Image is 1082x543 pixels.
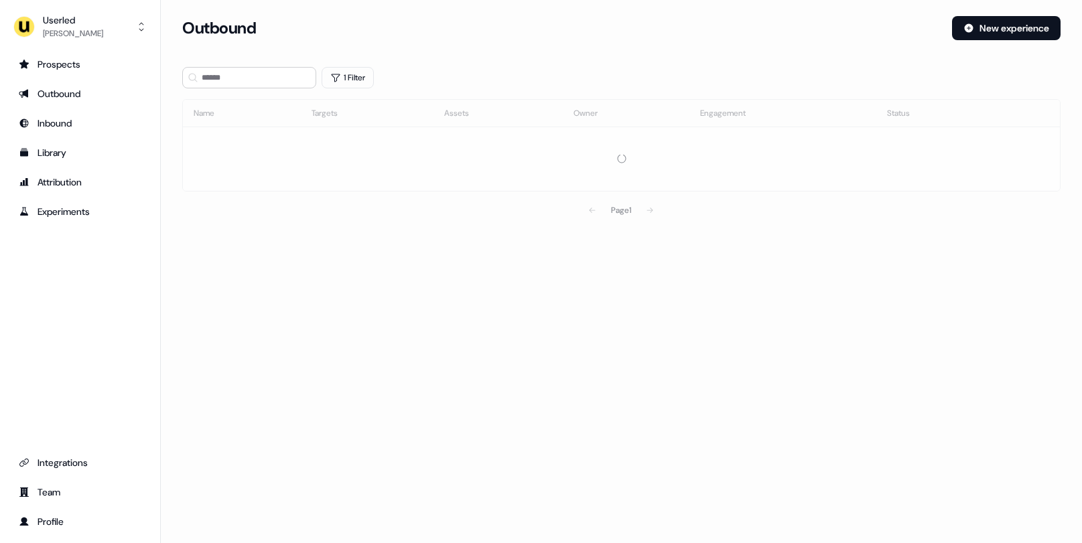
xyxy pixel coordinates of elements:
[11,54,149,75] a: Go to prospects
[19,456,141,469] div: Integrations
[19,515,141,528] div: Profile
[11,201,149,222] a: Go to experiments
[182,18,256,38] h3: Outbound
[19,58,141,71] div: Prospects
[11,142,149,163] a: Go to templates
[11,171,149,193] a: Go to attribution
[11,452,149,473] a: Go to integrations
[11,511,149,532] a: Go to profile
[19,87,141,100] div: Outbound
[19,205,141,218] div: Experiments
[19,117,141,130] div: Inbound
[43,27,103,40] div: [PERSON_NAME]
[11,481,149,503] a: Go to team
[952,16,1061,40] button: New experience
[19,485,141,499] div: Team
[11,83,149,104] a: Go to outbound experience
[11,11,149,43] button: Userled[PERSON_NAME]
[322,67,374,88] button: 1 Filter
[19,175,141,189] div: Attribution
[11,112,149,134] a: Go to Inbound
[19,146,141,159] div: Library
[43,13,103,27] div: Userled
